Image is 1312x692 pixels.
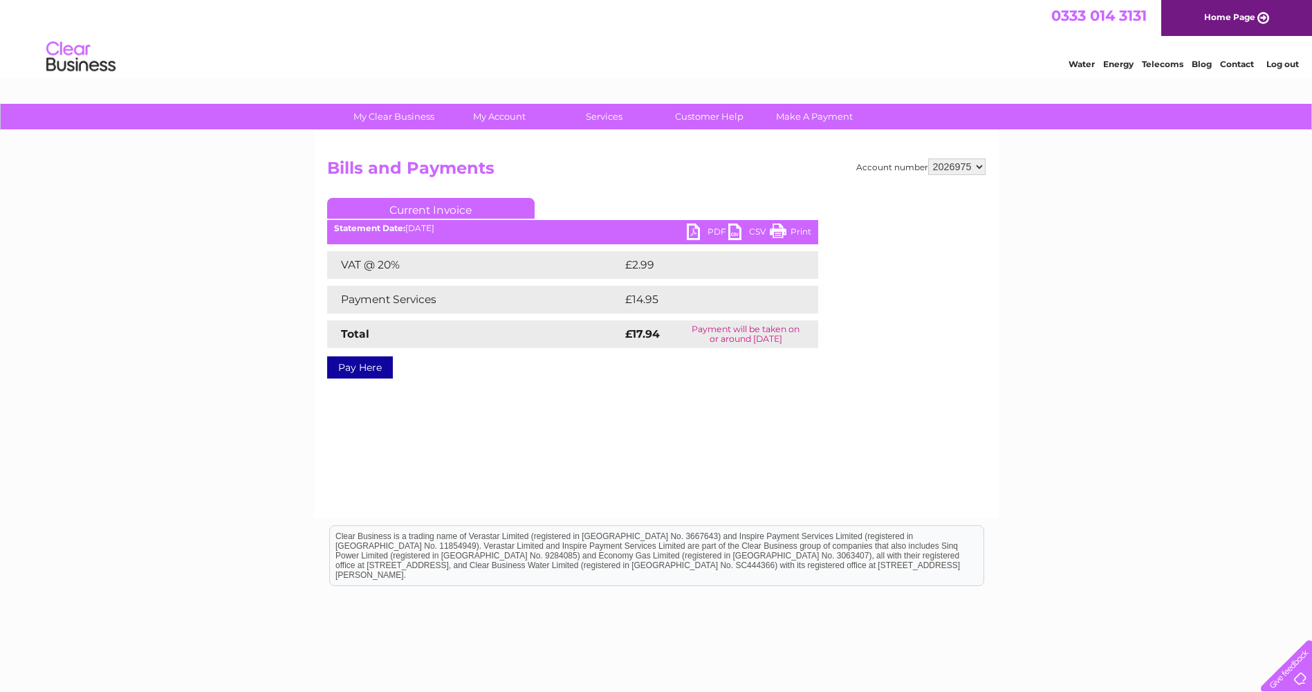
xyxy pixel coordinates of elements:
[327,286,622,313] td: Payment Services
[337,104,451,129] a: My Clear Business
[728,224,770,244] a: CSV
[330,8,983,67] div: Clear Business is a trading name of Verastar Limited (registered in [GEOGRAPHIC_DATA] No. 3667643...
[334,223,405,233] b: Statement Date:
[341,327,369,340] strong: Total
[1051,7,1147,24] a: 0333 014 3131
[856,158,986,175] div: Account number
[547,104,661,129] a: Services
[1069,59,1095,69] a: Water
[622,251,786,279] td: £2.99
[622,286,789,313] td: £14.95
[327,224,818,233] div: [DATE]
[327,198,535,219] a: Current Invoice
[1103,59,1134,69] a: Energy
[770,224,811,244] a: Print
[1266,59,1299,69] a: Log out
[327,356,393,379] a: Pay Here
[1192,59,1212,69] a: Blog
[327,158,986,185] h2: Bills and Payments
[674,320,818,348] td: Payment will be taken on or around [DATE]
[1142,59,1183,69] a: Telecoms
[652,104,766,129] a: Customer Help
[625,327,660,340] strong: £17.94
[327,251,622,279] td: VAT @ 20%
[687,224,728,244] a: PDF
[1220,59,1254,69] a: Contact
[46,36,116,78] img: logo.png
[442,104,556,129] a: My Account
[757,104,871,129] a: Make A Payment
